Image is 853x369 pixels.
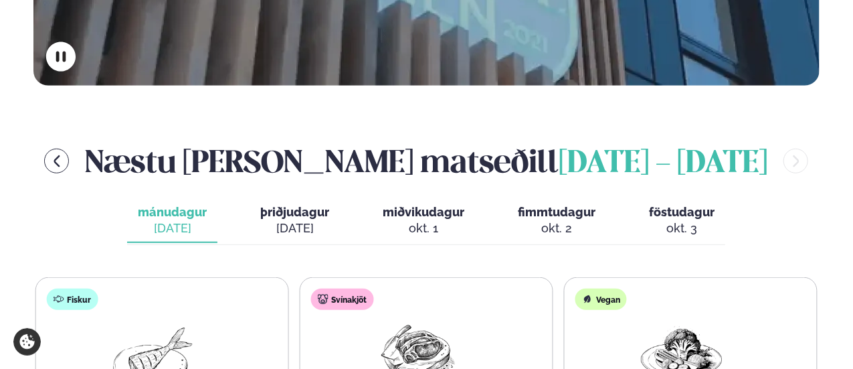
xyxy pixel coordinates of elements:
div: okt. 1 [383,220,464,236]
span: fimmtudagur [518,205,595,219]
div: Svínakjöt [310,289,373,310]
img: pork.svg [317,294,328,305]
button: föstudagur okt. 3 [638,199,725,243]
div: okt. 2 [518,220,595,236]
span: þriðjudagur [260,205,329,219]
button: fimmtudagur okt. 2 [507,199,606,243]
div: okt. 3 [649,220,715,236]
h2: Næstu [PERSON_NAME] matseðill [85,139,767,183]
span: föstudagur [649,205,715,219]
div: [DATE] [260,220,329,236]
button: menu-btn-right [783,149,808,173]
span: mánudagur [138,205,207,219]
button: menu-btn-left [44,149,69,173]
div: [DATE] [138,220,207,236]
button: miðvikudagur okt. 1 [372,199,475,243]
span: [DATE] - [DATE] [559,149,767,179]
span: miðvikudagur [383,205,464,219]
a: Cookie settings [13,328,41,356]
img: Vegan.svg [582,294,593,305]
button: þriðjudagur [DATE] [250,199,340,243]
button: mánudagur [DATE] [127,199,217,243]
div: Vegan [575,289,627,310]
img: fish.svg [53,294,64,305]
div: Fiskur [46,289,98,310]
